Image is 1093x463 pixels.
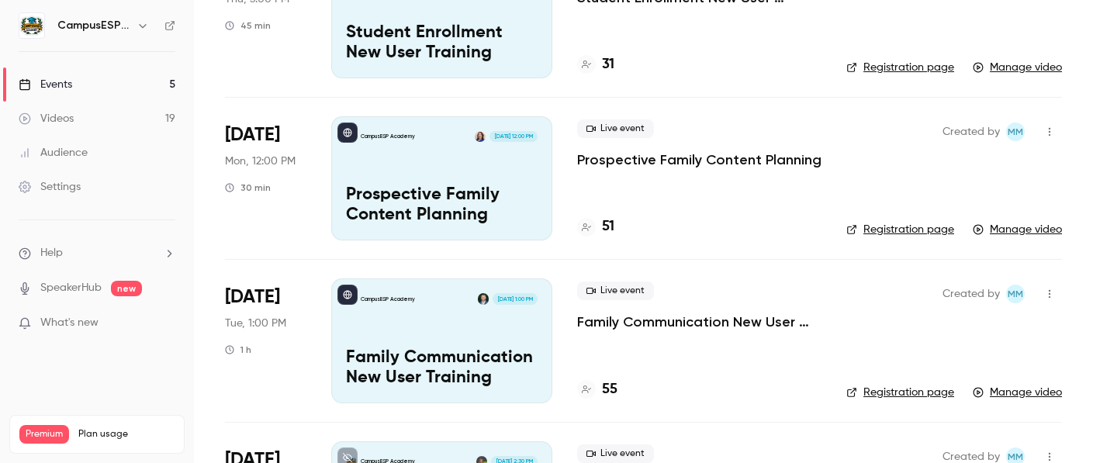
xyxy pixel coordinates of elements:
[225,181,271,194] div: 30 min
[19,179,81,195] div: Settings
[602,379,617,400] h4: 55
[577,282,654,300] span: Live event
[361,295,415,303] p: CampusESP Academy
[577,54,614,75] a: 31
[1008,123,1023,141] span: MM
[40,280,102,296] a: SpeakerHub
[19,111,74,126] div: Videos
[40,245,63,261] span: Help
[973,60,1062,75] a: Manage video
[346,348,538,389] p: Family Communication New User Training
[846,60,954,75] a: Registration page
[19,245,175,261] li: help-dropdown-opener
[40,315,99,331] span: What's new
[225,116,306,240] div: Sep 15 Mon, 12:00 PM (America/New York)
[225,123,280,147] span: [DATE]
[225,154,296,169] span: Mon, 12:00 PM
[602,216,614,237] h4: 51
[577,379,617,400] a: 55
[943,285,1000,303] span: Created by
[331,116,552,240] a: Prospective Family Content PlanningCampusESP AcademyKerri Meeks-Griffin[DATE] 12:00 PMProspective...
[1006,123,1025,141] span: Mairin Matthews
[1006,285,1025,303] span: Mairin Matthews
[19,145,88,161] div: Audience
[478,293,489,304] img: Albert Perera
[475,131,486,142] img: Kerri Meeks-Griffin
[577,313,821,331] a: Family Communication New User Training
[78,428,175,441] span: Plan usage
[846,222,954,237] a: Registration page
[331,278,552,403] a: Family Communication New User TrainingCampusESP AcademyAlbert Perera[DATE] 1:00 PMFamily Communic...
[19,77,72,92] div: Events
[1008,285,1023,303] span: MM
[361,133,415,140] p: CampusESP Academy
[577,444,654,463] span: Live event
[157,316,175,330] iframe: Noticeable Trigger
[493,293,537,304] span: [DATE] 1:00 PM
[225,19,271,32] div: 45 min
[577,119,654,138] span: Live event
[19,13,44,38] img: CampusESP Academy
[346,185,538,226] p: Prospective Family Content Planning
[346,23,538,64] p: Student Enrollment New User Training
[111,281,142,296] span: new
[57,18,130,33] h6: CampusESP Academy
[602,54,614,75] h4: 31
[225,278,306,403] div: Aug 19 Tue, 1:00 PM (America/New York)
[489,131,537,142] span: [DATE] 12:00 PM
[846,385,954,400] a: Registration page
[973,222,1062,237] a: Manage video
[225,316,286,331] span: Tue, 1:00 PM
[973,385,1062,400] a: Manage video
[19,425,69,444] span: Premium
[943,123,1000,141] span: Created by
[225,285,280,309] span: [DATE]
[225,344,251,356] div: 1 h
[577,216,614,237] a: 51
[577,150,821,169] a: Prospective Family Content Planning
